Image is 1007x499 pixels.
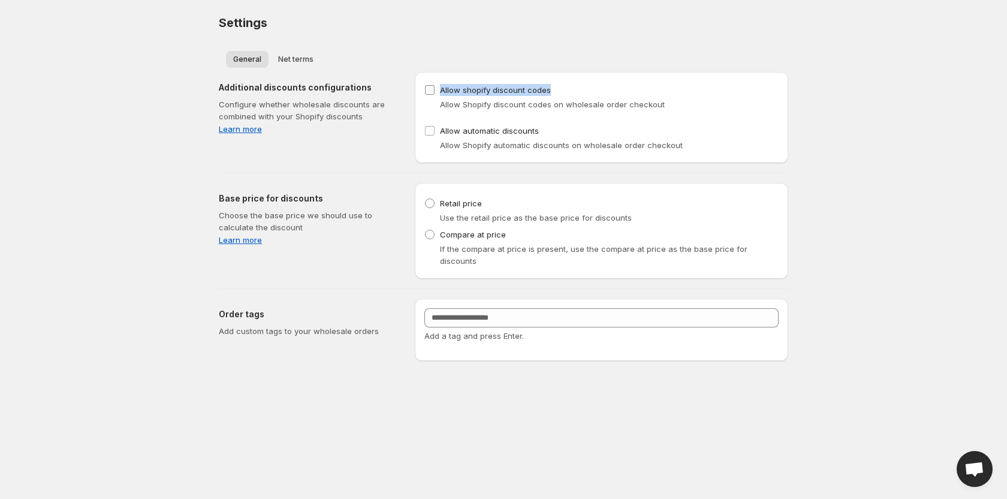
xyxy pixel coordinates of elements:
span: If the compare at price is present, use the compare at price as the base price for discounts [440,244,747,266]
p: Configure whether wholesale discounts are combined with your Shopify discounts [219,98,396,122]
span: Add a tag and press Enter. [424,331,524,341]
span: Allow Shopify discount codes on wholesale order checkout [440,100,665,109]
span: Compare at price [440,230,506,239]
h2: Base price for discounts [219,193,396,205]
div: Open chat [957,451,993,487]
span: Allow Shopify automatic discounts on wholesale order checkout [440,140,683,150]
h2: Additional discounts configurations [219,82,396,94]
span: Net terms [278,55,313,64]
a: Learn more [219,234,396,246]
span: Allow automatic discounts [440,126,539,136]
span: Use the retail price as the base price for discounts [440,213,632,223]
p: Choose the base price we should use to calculate the discount [219,209,396,233]
a: Learn more [219,123,396,135]
h2: Order tags [219,308,396,320]
span: Settings [219,16,267,30]
span: General [233,55,261,64]
p: Add custom tags to your wholesale orders [219,325,396,337]
span: Allow shopify discount codes [440,85,551,95]
span: Retail price [440,199,482,208]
